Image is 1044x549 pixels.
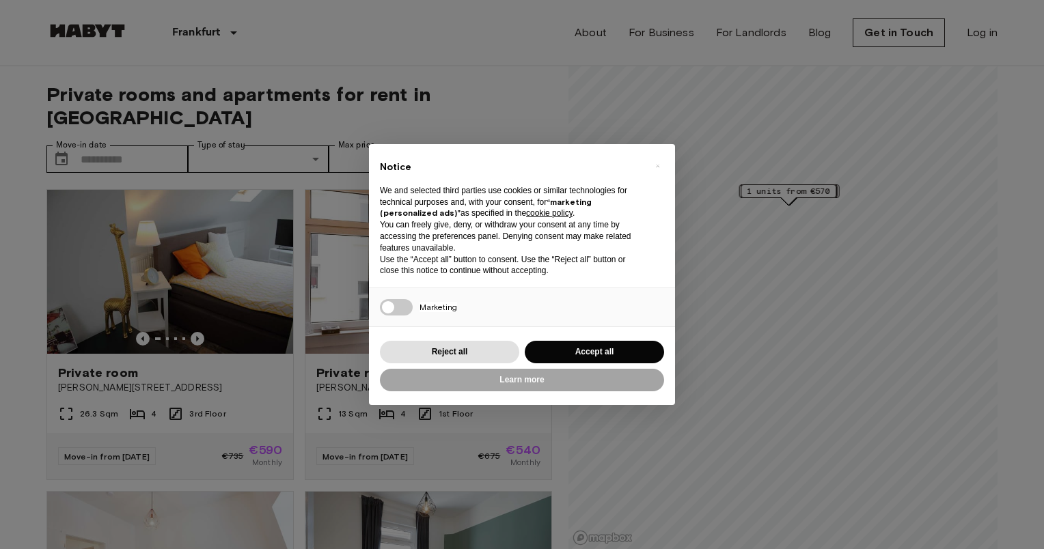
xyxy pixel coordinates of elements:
[655,158,660,174] span: ×
[646,155,668,177] button: Close this notice
[380,369,664,391] button: Learn more
[380,341,519,363] button: Reject all
[525,341,664,363] button: Accept all
[380,197,592,219] strong: “marketing (personalized ads)”
[420,302,457,312] span: Marketing
[380,185,642,219] p: We and selected third parties use cookies or similar technologies for technical purposes and, wit...
[380,160,642,174] h2: Notice
[526,208,573,218] a: cookie policy
[380,254,642,277] p: Use the “Accept all” button to consent. Use the “Reject all” button or close this notice to conti...
[380,219,642,253] p: You can freely give, deny, or withdraw your consent at any time by accessing the preferences pane...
